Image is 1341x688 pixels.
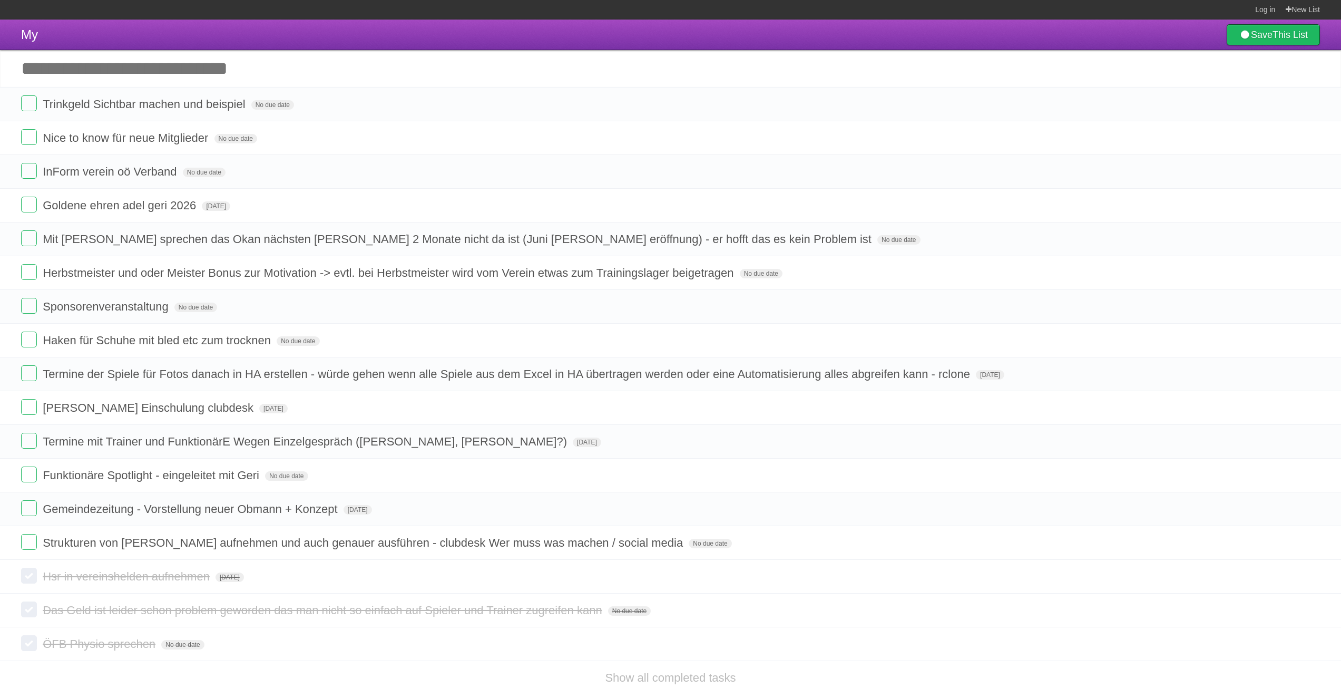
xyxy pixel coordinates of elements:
label: Done [21,129,37,145]
label: Done [21,534,37,550]
span: Haken für Schuhe mit bled etc zum trocknen [43,334,273,347]
span: No due date [608,606,651,616]
span: [DATE] [344,505,372,515]
span: Funktionäre Spotlight - eingeleitet mit Geri [43,469,262,482]
span: [DATE] [976,370,1004,380]
label: Done [21,197,37,212]
span: Termine mit Trainer und FunktionärE Wegen Einzelgespräch ([PERSON_NAME], [PERSON_NAME]?) [43,435,570,448]
label: Done [21,298,37,314]
label: Done [21,264,37,280]
span: [DATE] [216,573,244,582]
span: No due date [877,235,920,245]
label: Done [21,230,37,246]
span: No due date [277,336,319,346]
label: Done [21,399,37,415]
span: [DATE] [202,201,230,211]
a: SaveThis List [1227,24,1320,45]
span: Termine der Spiele für Fotos danach in HA erstellen - würde gehen wenn alle Spiele aus dem Excel ... [43,367,973,381]
span: [DATE] [259,404,288,413]
label: Done [21,500,37,516]
span: Herbstmeister und oder Meister Bonus zur Motivation -> evtl. bei Herbstmeister wird vom Verein et... [43,266,736,279]
span: ÖFB Physio sprechen [43,637,158,651]
span: No due date [689,539,731,548]
span: No due date [214,134,257,143]
label: Done [21,433,37,449]
span: Strukturen von [PERSON_NAME] aufnehmen und auch genauer ausführen - clubdesk Wer muss was machen ... [43,536,686,549]
label: Done [21,635,37,651]
label: Done [21,602,37,617]
span: Sponsorenveranstaltung [43,300,171,313]
label: Done [21,332,37,347]
label: Done [21,365,37,381]
span: Das Geld ist leider schon problem geworden das man nicht so einfach auf Spieler und Trainer zugre... [43,604,605,617]
span: Trinkgeld Sichtbar machen und beispiel [43,98,248,111]
b: This List [1273,30,1308,40]
span: Gemeindezeitung - Vorstellung neuer Obmann + Konzept [43,502,340,516]
label: Done [21,163,37,179]
a: Show all completed tasks [605,671,736,684]
span: [PERSON_NAME] Einschulung clubdesk [43,401,256,414]
label: Done [21,467,37,482]
span: My [21,27,38,42]
span: Hsr in vereinshelden aufnehmen [43,570,212,583]
span: No due date [161,640,204,650]
span: [DATE] [573,438,601,447]
label: Done [21,568,37,584]
label: Done [21,95,37,111]
span: Mit [PERSON_NAME] sprechen das Okan nächsten [PERSON_NAME] 2 Monate nicht da ist (Juni [PERSON_NA... [43,232,874,246]
span: No due date [265,471,308,481]
span: Nice to know für neue Mitglieder [43,131,211,144]
span: Goldene ehren adel geri 2026 [43,199,199,212]
span: No due date [174,303,217,312]
span: No due date [251,100,294,110]
span: No due date [740,269,782,278]
span: InForm verein oö Verband [43,165,179,178]
span: No due date [183,168,226,177]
